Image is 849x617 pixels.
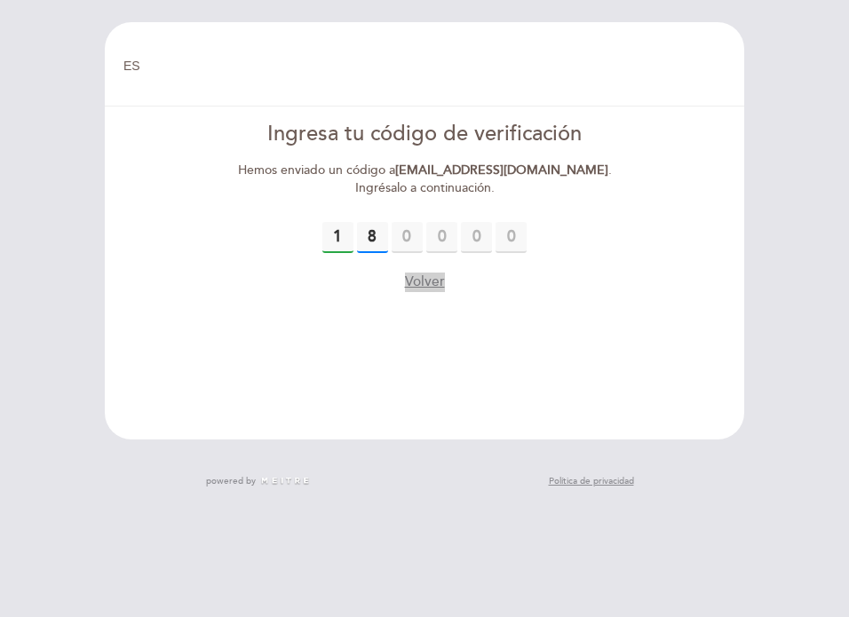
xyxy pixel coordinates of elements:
[234,119,615,149] div: Ingresa tu código de verificación
[357,222,388,253] input: 0
[392,222,423,253] input: 0
[395,162,608,178] strong: [EMAIL_ADDRESS][DOMAIN_NAME]
[322,222,353,253] input: 0
[234,162,615,197] div: Hemos enviado un código a . Ingrésalo a continuación.
[206,475,256,487] span: powered by
[496,222,527,253] input: 0
[461,222,492,253] input: 0
[260,477,311,486] img: MEITRE
[405,273,445,292] button: Volver
[206,475,311,487] a: powered by
[426,222,457,253] input: 0
[549,475,634,487] a: Política de privacidad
